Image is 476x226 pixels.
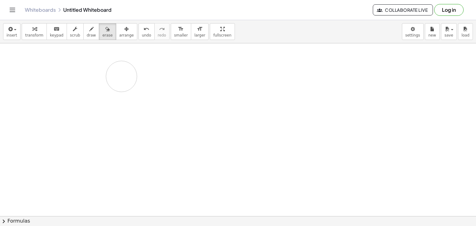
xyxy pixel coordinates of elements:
[25,7,56,13] a: Whiteboards
[116,23,137,40] button: arrange
[171,23,191,40] button: format_sizesmaller
[428,33,436,37] span: new
[194,33,205,37] span: larger
[174,33,188,37] span: smaller
[7,33,17,37] span: insert
[402,23,424,40] button: settings
[46,23,67,40] button: keyboardkeypad
[458,23,473,40] button: load
[178,25,184,33] i: format_size
[70,33,80,37] span: scrub
[139,23,155,40] button: undoundo
[373,4,433,15] button: Collaborate Live
[99,23,116,40] button: erase
[159,25,165,33] i: redo
[119,33,134,37] span: arrange
[25,33,43,37] span: transform
[191,23,209,40] button: format_sizelarger
[197,25,203,33] i: format_size
[434,4,464,16] button: Log in
[441,23,457,40] button: save
[54,25,59,33] i: keyboard
[3,23,20,40] button: insert
[378,7,428,13] span: Collaborate Live
[461,33,469,37] span: load
[143,25,149,33] i: undo
[444,33,453,37] span: save
[425,23,440,40] button: new
[158,33,166,37] span: redo
[83,23,99,40] button: draw
[67,23,84,40] button: scrub
[210,23,235,40] button: fullscreen
[102,33,112,37] span: erase
[154,23,170,40] button: redoredo
[87,33,96,37] span: draw
[405,33,420,37] span: settings
[7,5,17,15] button: Toggle navigation
[50,33,64,37] span: keypad
[142,33,151,37] span: undo
[213,33,231,37] span: fullscreen
[22,23,47,40] button: transform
